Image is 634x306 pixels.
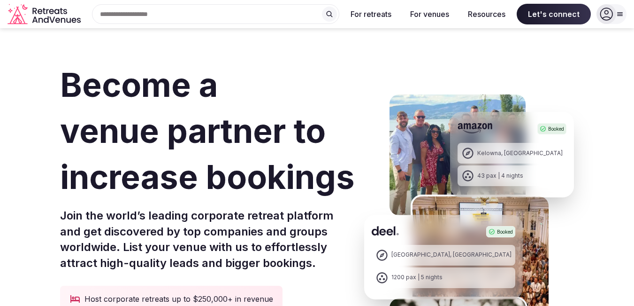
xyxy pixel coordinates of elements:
p: Join the world’s leading corporate retreat platform and get discovered by top companies and group... [60,208,357,271]
button: For venues [403,4,457,24]
h1: Become a venue partner to increase bookings [60,62,357,200]
div: 1200 pax | 5 nights [391,274,443,282]
button: Resources [460,4,513,24]
button: For retreats [343,4,399,24]
img: Amazon Kelowna Retreat [388,93,527,217]
svg: Retreats and Venues company logo [8,4,83,25]
span: Let's connect [517,4,591,24]
div: 43 pax | 4 nights [477,172,523,180]
div: [GEOGRAPHIC_DATA], [GEOGRAPHIC_DATA] [391,251,512,259]
a: Visit the homepage [8,4,83,25]
div: Booked [486,226,515,237]
div: Kelowna, [GEOGRAPHIC_DATA] [477,149,563,157]
div: Booked [537,123,566,134]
